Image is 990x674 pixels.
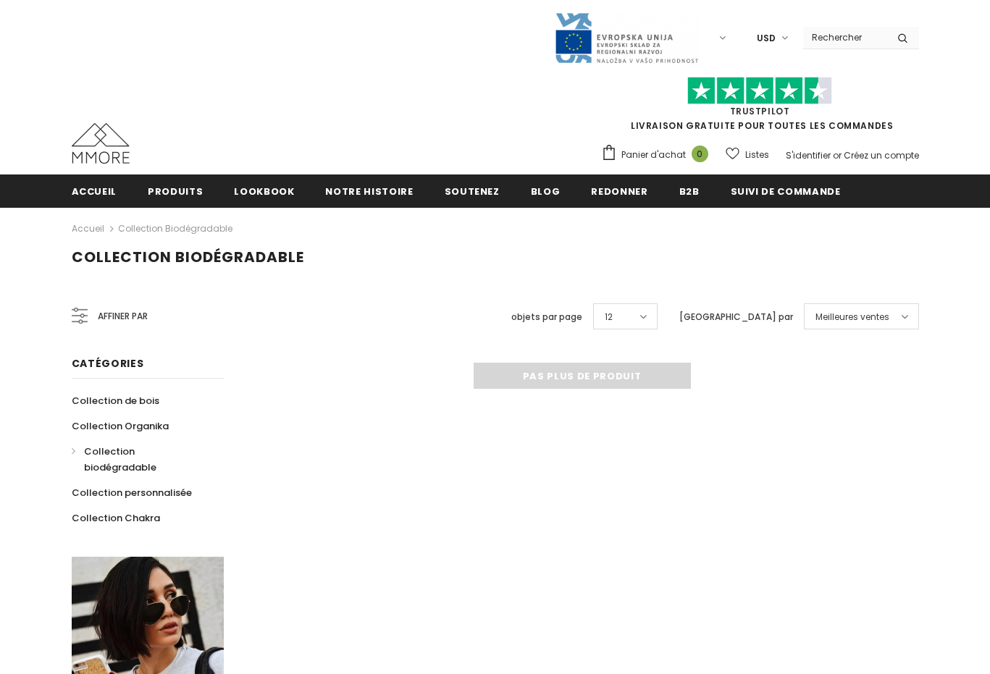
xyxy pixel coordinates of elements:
[687,77,832,105] img: Faites confiance aux étoiles pilotes
[72,388,159,413] a: Collection de bois
[591,174,647,207] a: Redonner
[72,505,160,531] a: Collection Chakra
[72,123,130,164] img: Cas MMORE
[554,31,699,43] a: Javni Razpis
[745,148,769,162] span: Listes
[679,185,700,198] span: B2B
[605,310,613,324] span: 12
[72,486,192,500] span: Collection personnalisée
[72,439,208,480] a: Collection biodégradable
[726,142,769,167] a: Listes
[531,174,561,207] a: Blog
[757,31,776,46] span: USD
[72,394,159,408] span: Collection de bois
[731,174,841,207] a: Suivi de commande
[234,185,294,198] span: Lookbook
[72,174,117,207] a: Accueil
[511,310,582,324] label: objets par page
[84,445,156,474] span: Collection biodégradable
[679,310,793,324] label: [GEOGRAPHIC_DATA] par
[844,149,919,161] a: Créez un compte
[148,174,203,207] a: Produits
[72,480,192,505] a: Collection personnalisée
[72,413,169,439] a: Collection Organika
[72,511,160,525] span: Collection Chakra
[601,83,919,132] span: LIVRAISON GRATUITE POUR TOUTES LES COMMANDES
[72,220,104,237] a: Accueil
[445,185,500,198] span: soutenez
[692,146,708,162] span: 0
[118,222,232,235] a: Collection biodégradable
[591,185,647,198] span: Redonner
[803,27,886,48] input: Search Site
[445,174,500,207] a: soutenez
[72,419,169,433] span: Collection Organika
[72,247,304,267] span: Collection biodégradable
[72,356,144,371] span: Catégories
[815,310,889,324] span: Meilleures ventes
[325,174,413,207] a: Notre histoire
[148,185,203,198] span: Produits
[786,149,831,161] a: S'identifier
[601,144,716,166] a: Panier d'achat 0
[72,185,117,198] span: Accueil
[731,185,841,198] span: Suivi de commande
[621,148,686,162] span: Panier d'achat
[679,174,700,207] a: B2B
[325,185,413,198] span: Notre histoire
[234,174,294,207] a: Lookbook
[531,185,561,198] span: Blog
[98,308,148,324] span: Affiner par
[730,105,790,117] a: TrustPilot
[554,12,699,64] img: Javni Razpis
[833,149,842,161] span: or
